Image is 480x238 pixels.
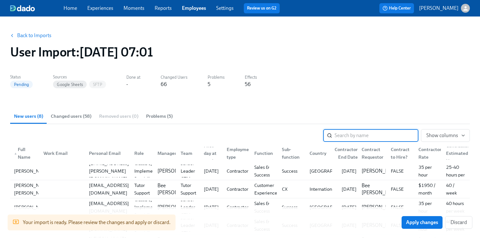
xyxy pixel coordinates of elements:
[383,5,411,11] span: Help Center
[51,113,91,120] span: Changed users (58)
[161,81,167,88] div: 66
[157,204,197,211] p: [PERSON_NAME]
[152,147,176,160] div: Manager
[441,147,469,160] div: Contractor Estimated Hours
[63,5,77,11] a: Home
[362,168,401,175] p: [PERSON_NAME]
[416,146,444,161] div: Contractor Rate
[388,185,413,193] div: FALSE
[252,163,277,179] div: Sales & Success
[359,147,386,160] div: Contract Requestor
[443,156,469,186] div: Between 25-40 hours per week
[11,146,38,161] div: Full Name
[307,167,359,175] div: [GEOGRAPHIC_DATA]
[155,149,179,157] div: Manager
[178,149,199,157] div: Team
[252,149,277,157] div: Function
[201,167,222,175] div: [DATE]
[307,149,332,157] div: Country
[11,167,54,175] div: [PERSON_NAME]
[89,82,106,87] span: SFTP
[201,142,222,165] div: First day at work
[208,81,210,88] div: 5
[332,167,359,175] div: [DATE]
[245,81,251,88] div: 56
[443,182,469,197] div: 40 / week
[10,82,33,87] span: Pending
[201,185,222,193] div: [DATE]
[157,168,197,175] p: [PERSON_NAME]
[413,147,441,160] div: Contractor Rate
[23,216,170,228] div: Your import is ready. Please review the changes and apply or discard.
[17,32,51,39] a: Back to Imports
[416,182,441,197] div: $1950 / month
[14,113,43,120] span: New users (8)
[10,5,63,11] a: dado
[41,149,84,157] div: Work Email
[11,182,54,197] div: [PERSON_NAME] [PERSON_NAME]
[443,142,472,165] div: Contractor Estimated Hours
[244,3,280,13] button: Review us on G2
[279,167,304,175] div: Success
[182,5,206,11] a: Employees
[126,74,140,81] label: Done at
[416,163,441,179] div: 35 per hour
[419,4,470,13] button: [PERSON_NAME]
[402,216,443,229] button: Apply changes
[247,5,277,11] a: Review us on G2
[379,3,414,13] button: Help Center
[362,204,401,211] p: [PERSON_NAME]
[388,167,413,175] div: FALSE
[245,74,257,81] label: Effects
[426,132,464,139] span: Show columns
[84,147,129,160] div: Personal Email
[53,82,87,87] span: Google Sheets
[304,147,332,160] div: Country
[161,74,187,81] label: Changed Users
[445,216,472,229] button: Discard
[332,203,359,211] div: [DATE]
[388,146,413,161] div: Contract to Hire?
[10,74,33,81] label: Status
[216,5,234,11] a: Settings
[307,185,338,193] div: International
[146,113,173,120] span: Problems (5)
[222,147,249,160] div: Employment type
[332,146,360,161] div: Contractor End Date
[307,203,359,211] div: [GEOGRAPHIC_DATA]
[406,219,438,226] span: Apply changes
[332,185,359,193] div: [DATE]
[132,149,152,157] div: Role
[11,203,54,211] div: [PERSON_NAME]
[279,185,304,193] div: CX
[53,74,106,81] label: Sources
[252,182,280,197] div: Customer Experience
[201,203,222,211] div: [DATE]
[10,44,153,60] h1: User Import : [DATE] 07:01
[224,185,251,193] div: Contractor
[332,147,359,160] div: Contractor End Date
[157,182,197,196] p: Bee [PERSON_NAME]
[362,182,401,196] p: Bee [PERSON_NAME]
[199,147,222,160] div: First day at work
[129,147,152,160] div: Role
[86,182,131,197] div: [EMAIL_ADDRESS][DOMAIN_NAME]
[279,146,304,161] div: Sub-function
[10,5,35,11] img: dado
[421,129,470,142] button: Show columns
[14,152,17,155] span: ▲
[38,147,84,160] div: Work Email
[132,160,170,182] div: ClassDojo Implementation Specialist
[6,29,56,42] button: Back to Imports
[176,147,199,160] div: Team
[11,147,38,160] div: ▲Full Name
[132,174,152,204] div: Dojo Tutor Support Agent
[386,147,413,160] div: Contract to Hire?
[388,203,413,211] div: FALSE
[249,147,277,160] div: Function
[123,5,144,11] a: Moments
[178,160,199,182] div: School Leader GTM
[224,167,251,175] div: Contractor
[87,5,113,11] a: Experiences
[155,5,172,11] a: Reports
